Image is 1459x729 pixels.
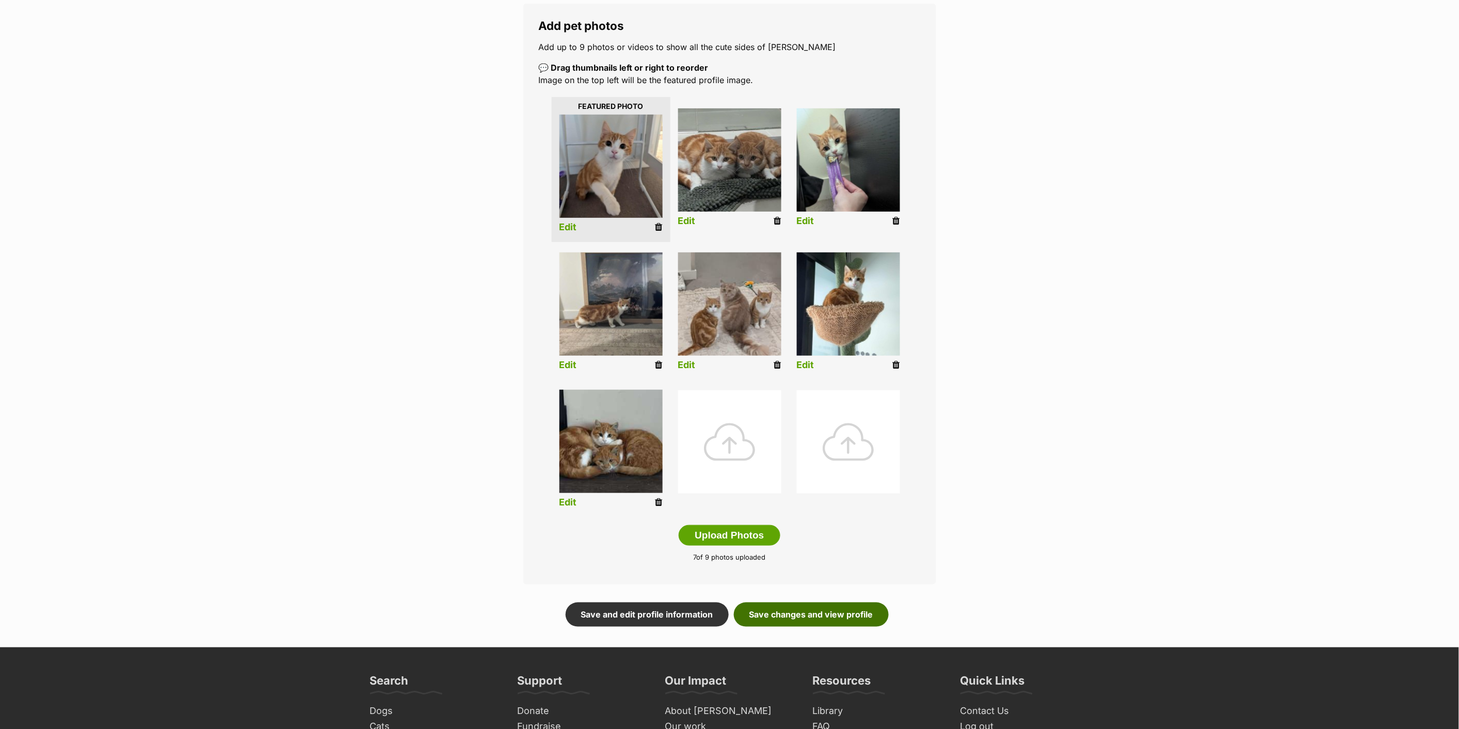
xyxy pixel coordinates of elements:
[809,703,946,719] a: Library
[797,216,814,227] a: Edit
[366,703,503,719] a: Dogs
[678,360,696,371] a: Edit
[539,61,921,86] p: Image on the top left will be the featured profile image.
[566,603,729,626] a: Save and edit profile information
[678,216,696,227] a: Edit
[518,673,563,694] h3: Support
[559,252,663,356] img: m4jqe3mm9kaildkwpg6h.jpg
[960,673,1025,694] h3: Quick Links
[370,673,409,694] h3: Search
[559,497,577,508] a: Edit
[813,673,871,694] h3: Resources
[559,360,577,371] a: Edit
[679,525,780,546] button: Upload Photos
[678,108,781,212] img: rth5k4x3gusqi20cu5l7.jpg
[661,703,798,719] a: About [PERSON_NAME]
[797,108,900,212] img: ltyywmwvkb20xn7znjdb.jpg
[559,115,663,218] img: jx3g8q8tn7ooblirxctq.jpg
[539,552,921,563] p: of 9 photos uploaded
[734,603,889,626] a: Save changes and view profile
[956,703,1094,719] a: Contact Us
[678,252,781,356] img: dqrijt1bxn1f6xnzeghi.jpg
[665,673,727,694] h3: Our Impact
[797,360,814,371] a: Edit
[539,41,921,53] p: Add up to 9 photos or videos to show all the cute sides of [PERSON_NAME]
[559,390,663,493] img: vmekmlqtcyakyp6iyggc.jpg
[514,703,651,719] a: Donate
[559,222,577,233] a: Edit
[797,252,900,356] img: z5fuzsjknzzczwc1gix8.jpg
[539,62,709,73] b: 💬 Drag thumbnails left or right to reorder
[694,553,697,561] span: 7
[539,19,921,33] legend: Add pet photos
